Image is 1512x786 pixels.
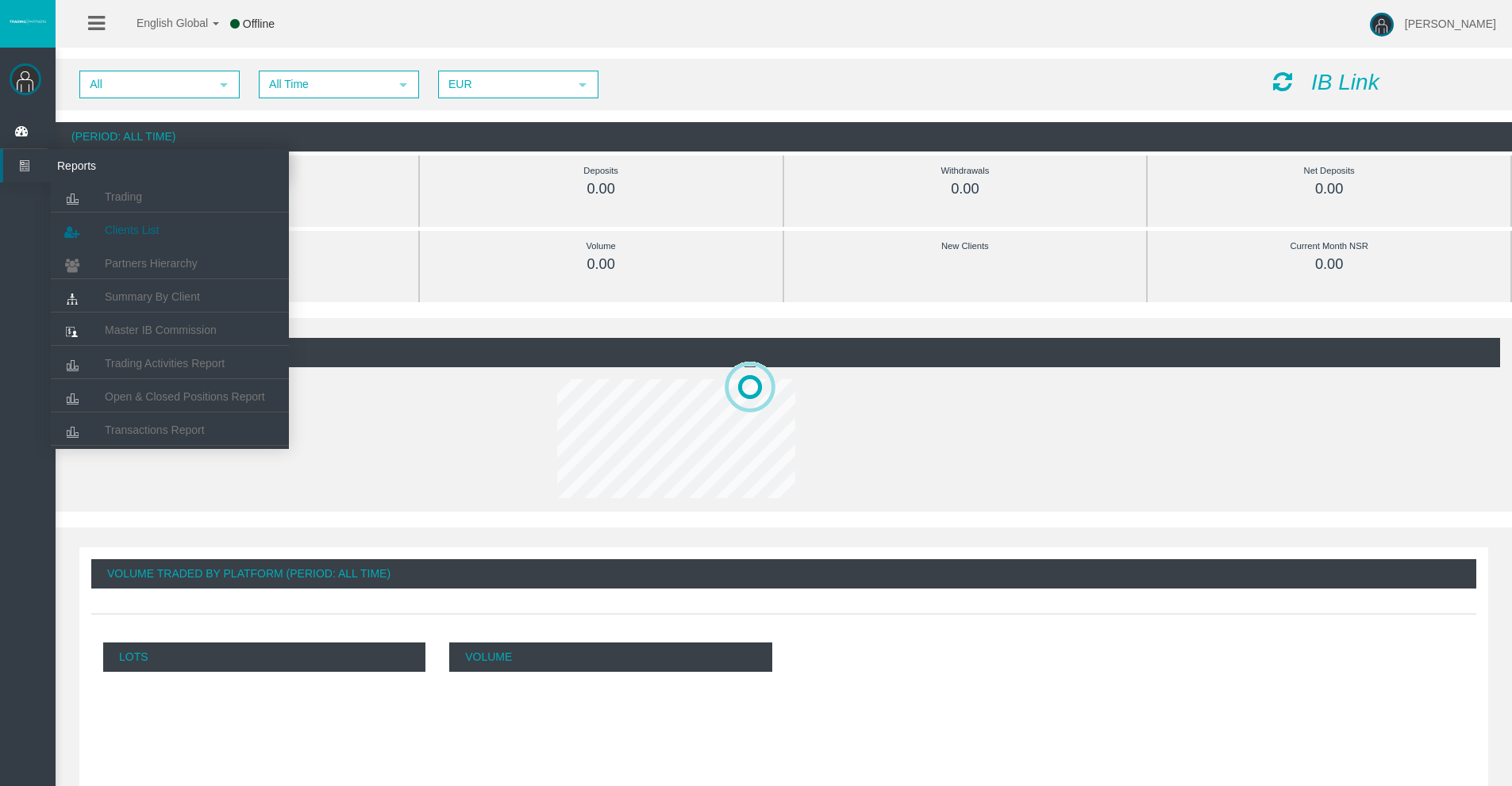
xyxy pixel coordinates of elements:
a: Partners Hierarchy [51,249,289,278]
a: Trading Activities Report [51,349,289,378]
span: [PERSON_NAME] [1405,17,1496,30]
span: EUR [440,72,568,97]
div: Withdrawals [820,162,1111,180]
span: Offline [243,17,275,30]
span: Clients List [105,224,159,236]
a: Reports [3,149,289,182]
span: Master IB Commission [105,324,217,336]
div: 0.00 [456,180,747,198]
div: Net Deposits [1183,162,1475,180]
div: New Clients [820,237,1111,255]
span: select [576,79,589,91]
span: Transactions Report [105,424,205,436]
div: Current Month NSR [1183,237,1475,255]
span: Summary By Client [105,290,200,303]
img: logo.svg [8,18,48,25]
a: Clients List [51,216,289,244]
span: select [217,79,230,91]
span: Open & Closed Positions Report [105,390,265,403]
p: Volume [449,642,771,672]
span: select [397,79,410,91]
a: Trading [51,182,289,211]
div: Volume [456,237,747,255]
div: Volume Traded By Platform (Period: All Time) [91,559,1476,589]
span: Trading Activities Report [105,357,225,370]
span: All Time [260,72,389,97]
div: 0.00 [820,180,1111,198]
span: Partners Hierarchy [105,257,198,270]
div: 0.00 [1183,255,1475,274]
img: user-image [1370,13,1394,36]
p: Lots [103,642,425,672]
div: (Period: All Time) [67,338,1500,367]
a: Transactions Report [51,416,289,444]
span: Trading [105,190,142,203]
span: All [81,72,210,97]
div: 0.00 [456,255,747,274]
i: IB Link [1311,70,1379,94]
div: 0.00 [1183,180,1475,198]
span: English Global [116,17,208,29]
div: (Period: All Time) [56,122,1512,151]
div: Deposits [456,162,747,180]
span: Reports [45,149,201,182]
a: Summary By Client [51,282,289,311]
a: Open & Closed Positions Report [51,382,289,411]
i: Reload Dashboard [1273,71,1292,93]
a: Master IB Commission [51,316,289,344]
